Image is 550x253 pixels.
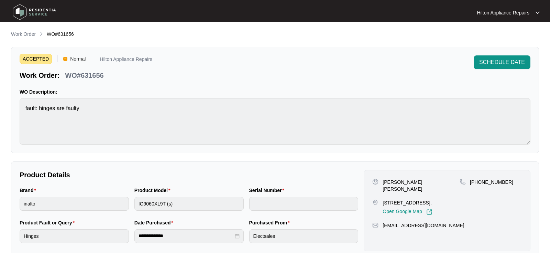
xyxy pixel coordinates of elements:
[38,31,44,36] img: chevron-right
[100,57,152,64] p: Hilton Appliance Repairs
[20,229,129,243] input: Product Fault or Query
[249,187,287,194] label: Serial Number
[134,187,173,194] label: Product Model
[20,98,530,145] textarea: fault: hinges are faulty
[383,199,432,206] p: [STREET_ADDRESS],
[20,170,358,180] p: Product Details
[460,179,466,185] img: map-pin
[67,54,88,64] span: Normal
[249,229,359,243] input: Purchased From
[11,31,36,38] p: Work Order
[20,71,59,80] p: Work Order:
[47,31,74,37] span: WO#631656
[383,209,432,215] a: Open Google Map
[20,88,530,95] p: WO Description:
[249,197,359,211] input: Serial Number
[474,55,530,69] button: SCHEDULE DATE
[383,179,460,192] p: [PERSON_NAME] [PERSON_NAME]
[383,222,464,229] p: [EMAIL_ADDRESS][DOMAIN_NAME]
[63,57,67,61] img: Vercel Logo
[139,232,233,240] input: Date Purchased
[20,197,129,211] input: Brand
[10,31,37,38] a: Work Order
[477,9,529,16] p: Hilton Appliance Repairs
[372,179,378,185] img: user-pin
[134,219,176,226] label: Date Purchased
[20,219,77,226] label: Product Fault or Query
[65,71,103,80] p: WO#631656
[134,197,244,211] input: Product Model
[470,179,513,186] p: [PHONE_NUMBER]
[372,222,378,228] img: map-pin
[426,209,432,215] img: Link-External
[372,199,378,205] img: map-pin
[536,11,540,14] img: dropdown arrow
[20,54,52,64] span: ACCEPTED
[10,2,58,22] img: residentia service logo
[249,219,293,226] label: Purchased From
[20,187,39,194] label: Brand
[479,58,525,66] span: SCHEDULE DATE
